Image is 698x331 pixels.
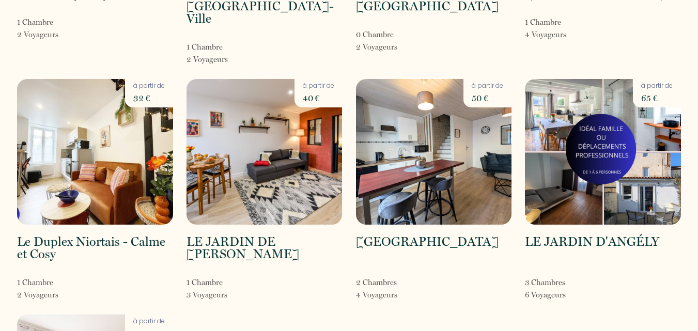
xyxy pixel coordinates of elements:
p: 4 Voyageur [356,289,397,301]
p: 1 Chambre [187,276,227,289]
p: 3 Chambre [525,276,566,289]
p: 3 Voyageur [187,289,227,301]
p: 2 Voyageur [17,28,58,41]
p: 1 Chambre [525,16,566,28]
p: à partir de [641,81,673,91]
span: s [563,30,566,39]
img: rental-image [525,79,681,225]
p: 2 Chambre [356,276,397,289]
span: s [55,30,58,39]
p: 1 Chambre [17,276,58,289]
p: 65 € [641,91,673,105]
p: à partir de [133,81,165,91]
p: 1 Chambre [17,16,58,28]
p: à partir de [133,317,165,326]
p: 2 Voyageur [17,289,58,301]
p: 1 Chambre [187,41,228,53]
p: 0 Chambre [356,28,397,41]
h2: LE JARDIN DE [PERSON_NAME] [187,235,343,260]
p: 50 € [472,91,503,105]
p: 2 Voyageur [356,41,397,53]
span: s [55,290,58,300]
span: s [563,290,566,300]
p: 40 € [303,91,334,105]
p: 4 Voyageur [525,28,566,41]
span: s [224,290,227,300]
span: s [562,278,565,287]
img: rental-image [356,79,512,225]
span: s [394,278,397,287]
p: à partir de [472,81,503,91]
span: s [225,55,228,64]
img: rental-image [187,79,343,225]
img: rental-image [17,79,173,225]
h2: LE JARDIN D'ANGÉLY [525,235,659,248]
p: 32 € [133,91,165,105]
h2: Le Duplex Niortais - Calme et Cosy [17,235,173,260]
p: 6 Voyageur [525,289,566,301]
span: s [394,42,397,52]
span: s [394,290,397,300]
p: à partir de [303,81,334,91]
p: 2 Voyageur [187,53,228,66]
h2: [GEOGRAPHIC_DATA] [356,235,499,248]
